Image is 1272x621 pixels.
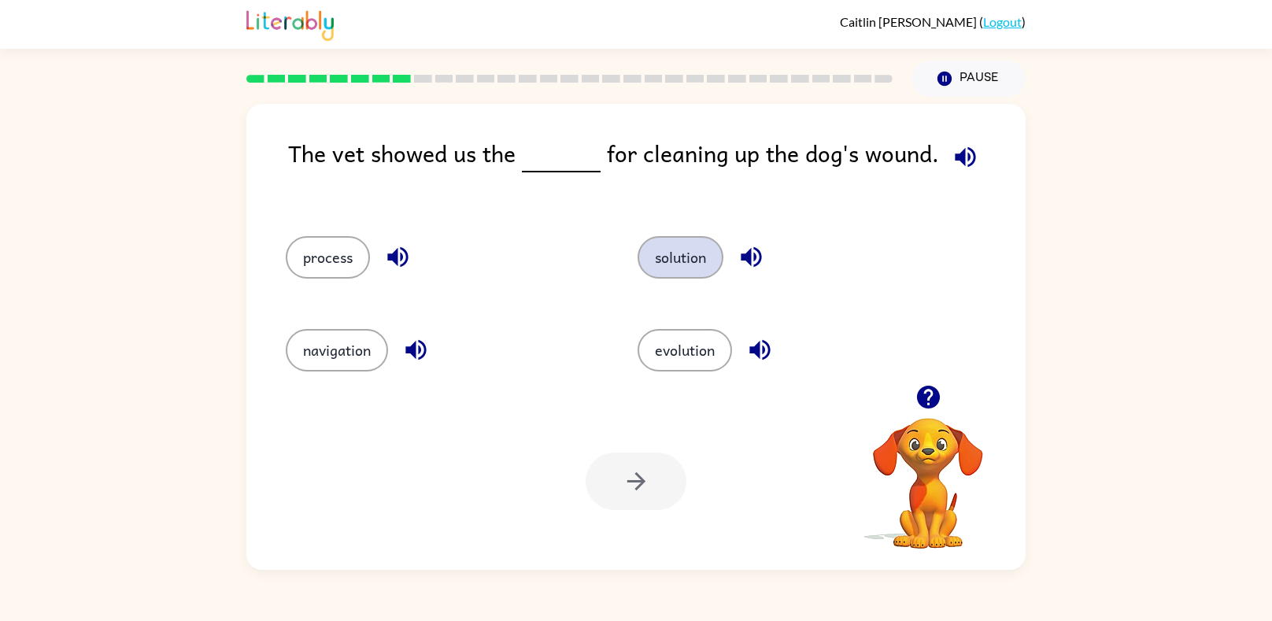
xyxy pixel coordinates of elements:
button: navigation [286,329,388,371]
div: The vet showed us the for cleaning up the dog's wound. [288,135,1026,205]
a: Logout [983,14,1022,29]
span: Caitlin [PERSON_NAME] [840,14,979,29]
button: solution [638,236,723,279]
img: Literably [246,6,334,41]
button: Pause [911,61,1026,97]
div: ( ) [840,14,1026,29]
video: Your browser must support playing .mp4 files to use Literably. Please try using another browser. [849,394,1007,551]
button: process [286,236,370,279]
button: evolution [638,329,732,371]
